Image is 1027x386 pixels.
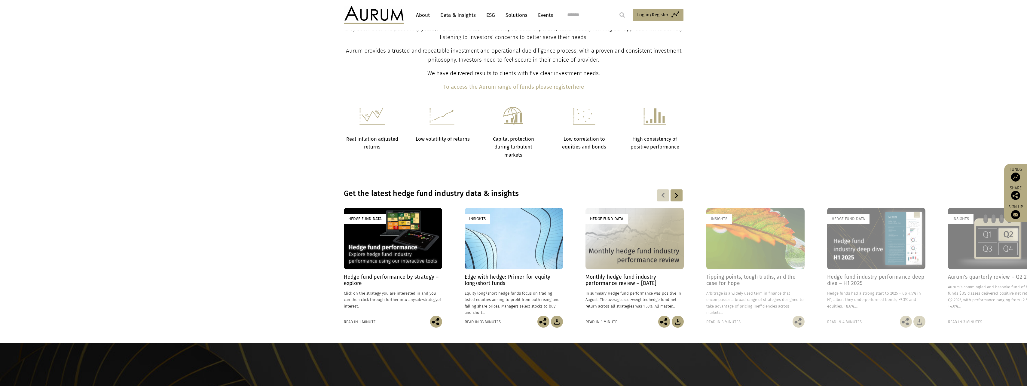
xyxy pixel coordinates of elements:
div: Read in 3 minutes [948,319,982,325]
p: Hedge funds had a strong start to 2025 – up 4.5% in H1, albeit they underperformed bonds, +7.3% a... [827,290,925,309]
h4: Hedge fund performance by strategy – explore [344,274,442,286]
a: Hedge Fund Data Monthly hedge fund industry performance review – [DATE] In summary Hedge fund per... [585,208,684,315]
div: Read in 33 minutes [465,319,501,325]
strong: High consistency of positive performance [631,136,679,150]
strong: Low correlation to equities and bonds [562,136,606,150]
p: Click on the strategy you are interested in and you can then click through further into any of in... [344,290,442,309]
a: Solutions [503,10,530,21]
a: here [573,84,584,90]
p: Equity long/short hedge funds focus on trading listed equities aiming to profit from both rising ... [465,290,563,316]
h4: Edge with hedge: Primer for equity long/short funds [465,274,563,286]
div: Share [1007,186,1024,200]
h4: Tipping points, tough truths, and the case for hope [706,274,805,286]
div: Read in 1 minute [344,319,376,325]
div: Insights [465,214,490,224]
b: To access the Aurum range of funds please register [443,84,573,90]
div: Insights [706,214,732,224]
strong: Real inflation adjusted returns [346,136,398,150]
img: Access Funds [1011,173,1020,182]
div: Hedge Fund Data [344,214,386,224]
div: Hedge Fund Data [827,214,870,224]
strong: Capital protection during turbulent markets [493,136,534,158]
img: Share this post [537,316,549,328]
img: Download Article [551,316,563,328]
strong: Low volatility of returns [416,136,470,142]
span: asset-weighted [622,297,649,302]
div: Read in 4 minutes [827,319,862,325]
p: In summary Hedge fund performance was positive in August. The average hedge fund net return acros... [585,290,684,309]
a: Sign up [1007,204,1024,219]
img: Share this post [430,316,442,328]
a: Events [535,10,553,21]
img: Sign up to our newsletter [1011,210,1020,219]
h4: Hedge fund industry performance deep dive – H1 2025 [827,274,925,286]
img: Share this post [658,316,670,328]
img: Download Article [913,316,925,328]
span: Log in/Register [637,11,668,18]
span: We have delivered results to clients with five clear investment needs. [427,70,600,77]
h3: Get the latest hedge fund industry data & insights [344,189,606,198]
h4: Monthly hedge fund industry performance review – [DATE] [585,274,684,286]
span: sub-strategy [415,297,437,302]
p: Arbitrage is a widely used term in finance that encompasses a broad range of strategies designed ... [706,290,805,316]
div: Read in 1 minute [585,319,617,325]
a: Funds [1007,167,1024,182]
img: Aurum [344,6,404,24]
a: ESG [483,10,498,21]
div: Hedge Fund Data [585,214,628,224]
a: Log in/Register [633,9,683,21]
input: Submit [616,9,628,21]
img: Share this post [793,316,805,328]
img: Download Article [672,316,684,328]
div: Read in 3 minutes [706,319,741,325]
img: Share this post [1011,191,1020,200]
a: Data & Insights [437,10,479,21]
span: Aurum provides a trusted and repeatable investment and operational due diligence process, with a ... [346,47,681,63]
img: Share this post [900,316,912,328]
a: Hedge Fund Data Hedge fund performance by strategy – explore Click on the strategy you are intere... [344,208,442,315]
a: About [413,10,433,21]
div: Insights [948,214,974,224]
a: Insights Edge with hedge: Primer for equity long/short funds Equity long/short hedge funds focus ... [465,208,563,315]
